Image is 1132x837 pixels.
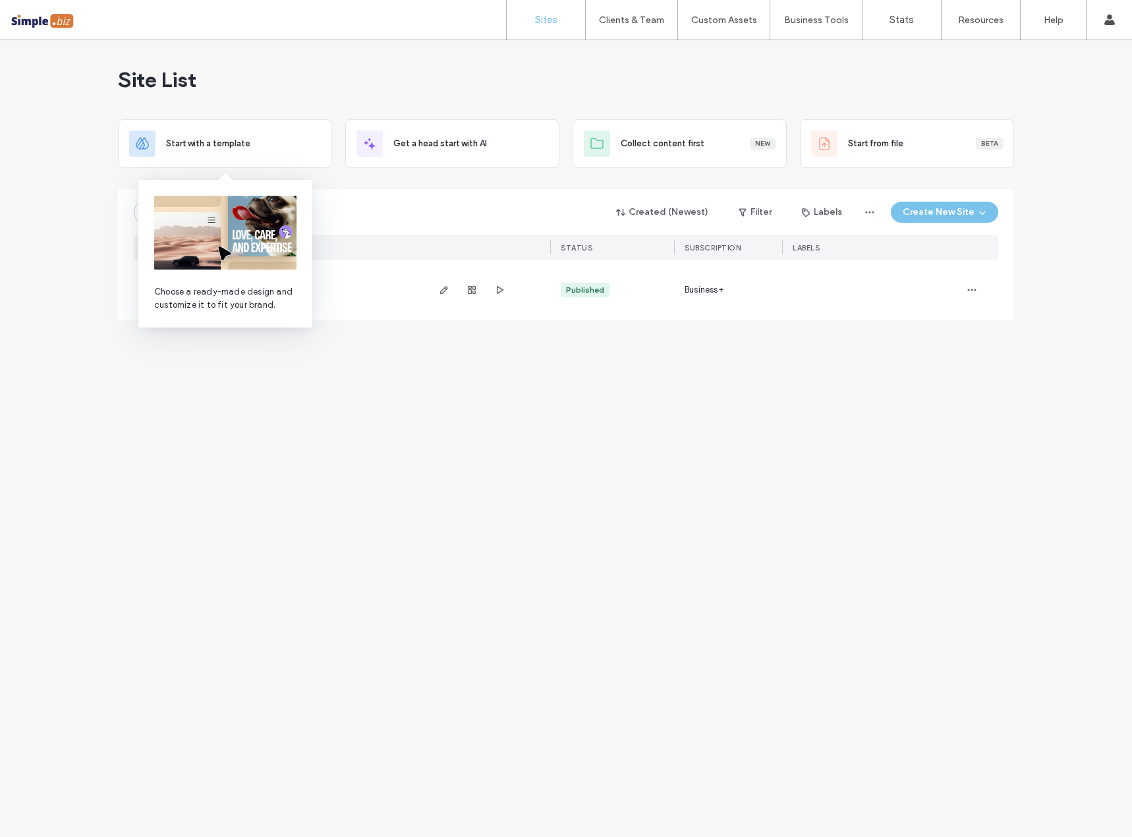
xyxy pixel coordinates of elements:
div: New [750,138,776,150]
span: Get a head start with AI [393,137,487,150]
label: Business Tools [784,14,849,26]
label: Stats [890,14,914,26]
span: Collect content first [621,137,704,150]
button: Created (Newest) [605,202,720,223]
div: Get a head start with AI [345,119,559,168]
span: SUBSCRIPTION [685,243,741,252]
div: Published [566,284,604,296]
span: LABELS [793,243,820,252]
label: Custom Assets [691,14,757,26]
img: from-template.png [154,196,297,270]
label: Clients & Team [599,14,664,26]
div: Start from fileBeta [800,119,1014,168]
span: Site List [118,67,196,93]
span: Choose a ready-made design and customize it to fit your brand. [154,285,297,312]
button: Labels [790,202,854,223]
div: Collect content firstNew [573,119,787,168]
div: Start with a template [118,119,332,168]
div: Beta [976,138,1003,150]
span: STATUS [561,243,592,252]
label: Sites [535,14,557,26]
span: Start from file [848,137,903,150]
span: Start with a template [166,137,250,150]
label: Resources [958,14,1004,26]
button: Filter [725,202,785,223]
label: Help [1044,14,1063,26]
span: Business+ [685,283,723,297]
button: Create New Site [891,202,998,223]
